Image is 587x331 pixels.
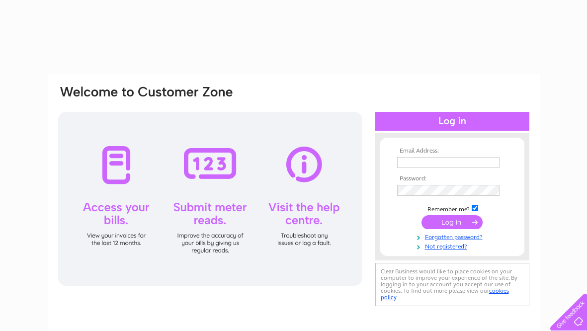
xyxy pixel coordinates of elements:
td: Remember me? [395,203,510,213]
div: Clear Business would like to place cookies on your computer to improve your experience of the sit... [375,263,529,306]
input: Submit [421,215,483,229]
a: Not registered? [397,241,510,250]
a: cookies policy [381,287,509,301]
th: Email Address: [395,148,510,155]
a: Forgotten password? [397,232,510,241]
th: Password: [395,175,510,182]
